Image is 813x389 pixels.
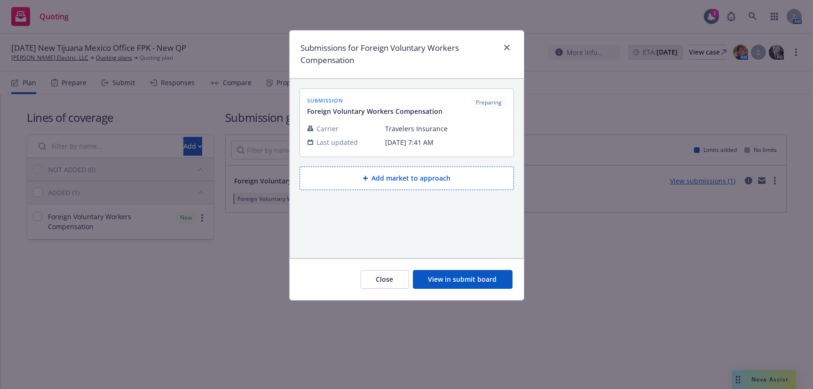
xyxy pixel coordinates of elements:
[317,124,339,134] span: Carrier
[300,167,514,190] button: Add market to approach
[476,98,502,107] span: Preparing
[413,270,513,289] button: View in submit board
[301,42,497,67] h1: Submissions for Foreign Voluntary Workers Compensation
[308,96,443,104] span: submission
[308,106,443,116] span: Foreign Voluntary Workers Compensation
[386,124,506,134] span: Travelers Insurance
[501,42,513,53] a: close
[361,270,409,289] button: Close
[317,137,358,147] span: Last updated
[386,137,506,147] span: [DATE] 7:41 AM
